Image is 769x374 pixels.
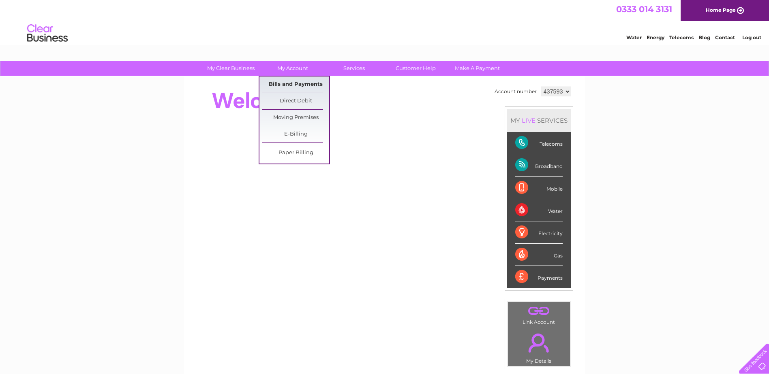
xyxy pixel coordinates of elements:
[742,34,761,40] a: Log out
[510,304,568,318] a: .
[508,327,570,366] td: My Details
[715,34,735,40] a: Contact
[515,266,563,288] div: Payments
[444,61,511,76] a: Make A Payment
[507,109,571,132] div: MY SERVICES
[508,302,570,327] td: Link Account
[515,199,563,221] div: Water
[669,34,694,40] a: Telecoms
[515,132,563,154] div: Telecoms
[515,154,563,176] div: Broadband
[515,244,563,266] div: Gas
[262,93,329,109] a: Direct Debit
[510,329,568,357] a: .
[259,61,326,76] a: My Account
[262,145,329,161] a: Paper Billing
[262,126,329,142] a: E-Billing
[493,85,539,98] td: Account number
[193,4,576,39] div: Clear Business is a trading name of Verastar Limited (registered in [GEOGRAPHIC_DATA] No. 3667643...
[520,117,537,124] div: LIVE
[698,34,710,40] a: Blog
[382,61,449,76] a: Customer Help
[626,34,642,40] a: Water
[515,177,563,199] div: Mobile
[262,110,329,126] a: Moving Premises
[515,221,563,244] div: Electricity
[616,4,672,14] a: 0333 014 3131
[321,61,388,76] a: Services
[27,21,68,46] img: logo.png
[647,34,664,40] a: Energy
[262,76,329,93] a: Bills and Payments
[197,61,264,76] a: My Clear Business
